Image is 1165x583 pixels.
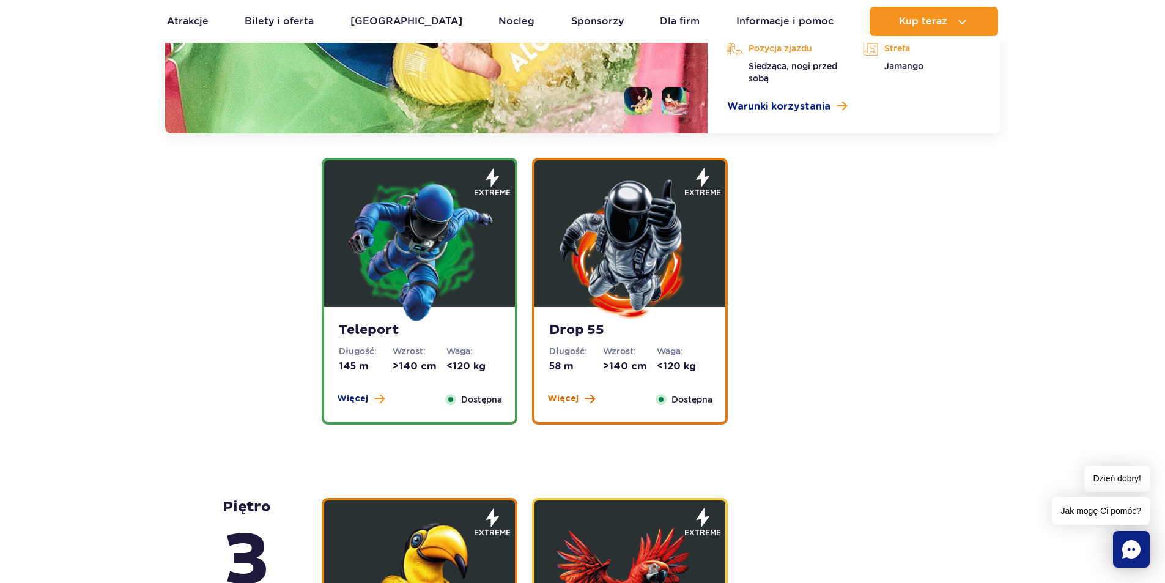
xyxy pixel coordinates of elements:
img: 683e9e24c5e48596947785.png [557,176,703,322]
a: Nocleg [498,7,534,36]
a: [GEOGRAPHIC_DATA] [350,7,462,36]
dt: Wzrost: [393,345,446,357]
span: extreme [474,527,511,538]
dt: Długość: [339,345,393,357]
span: Dostępna [461,393,502,406]
p: Strefa [863,39,980,58]
span: Kup teraz [899,16,947,27]
button: Więcej [337,393,385,405]
div: Chat [1113,531,1150,568]
span: Więcej [547,393,579,405]
span: extreme [684,527,721,538]
dd: 58 m [549,360,603,373]
span: Dzień dobry! [1084,466,1150,492]
dd: <120 kg [446,360,500,373]
dt: Długość: [549,345,603,357]
button: Więcej [547,393,595,405]
dt: Waga: [446,345,500,357]
span: Więcej [337,393,368,405]
span: Jak mogę Ci pomóc? [1052,497,1150,525]
strong: Teleport [339,322,500,339]
p: Jamango [863,60,980,72]
span: extreme [474,187,511,198]
p: Siedząca, nogi przed sobą [727,60,845,84]
a: Dla firm [660,7,700,36]
span: Dostępna [671,393,712,406]
span: Warunki korzystania [727,99,830,114]
a: Warunki korzystania [727,99,980,114]
dd: 145 m [339,360,393,373]
strong: Drop 55 [549,322,711,339]
button: Kup teraz [870,7,998,36]
a: Sponsorzy [571,7,624,36]
dt: Wzrost: [603,345,657,357]
dt: Waga: [657,345,711,357]
span: extreme [684,187,721,198]
a: Informacje i pomoc [736,7,834,36]
a: Atrakcje [167,7,209,36]
dd: >140 cm [603,360,657,373]
dd: >140 cm [393,360,446,373]
p: Pozycja zjazdu [727,39,845,58]
dd: <120 kg [657,360,711,373]
img: 683e9e16b5164260818783.png [346,176,493,322]
a: Bilety i oferta [245,7,314,36]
